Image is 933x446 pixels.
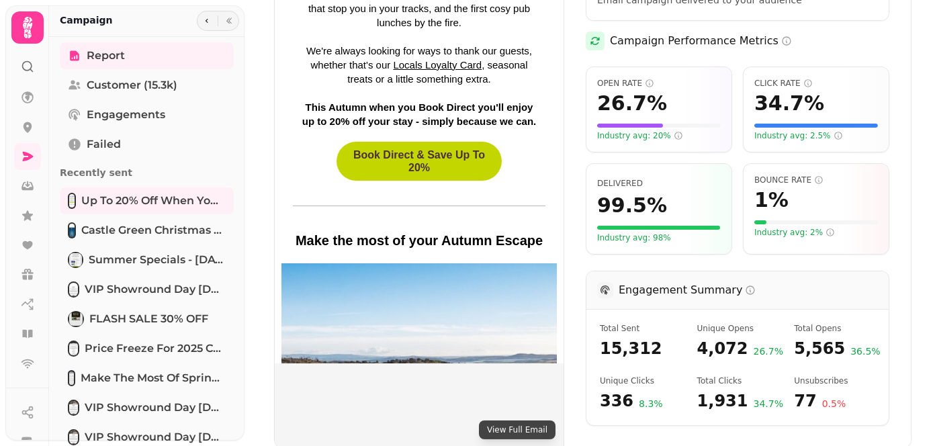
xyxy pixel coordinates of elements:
[597,130,683,141] span: Industry avg: 20%
[60,306,234,332] a: FLASH SALE 30% OFFFLASH SALE 30% OFF
[697,375,779,386] span: Total number of link clicks (includes multiple clicks by the same recipient)
[69,431,78,444] img: VIP Showround Day 23rd February 2025 [campaign]
[60,72,234,99] a: Customer (15.3k)
[794,323,875,334] span: Total number of times emails were opened (includes multiple opens by the same recipient)
[69,253,82,267] img: Summer Specials - July 2025
[610,33,792,49] h2: Campaign Performance Metrics
[60,276,234,303] a: VIP Showround Day 5th April 2025 [campaign]VIP Showround Day [DATE] [campaign]
[69,283,78,296] img: VIP Showround Day 5th April 2025 [campaign]
[600,338,681,359] span: 15,312
[60,247,234,273] a: Summer Specials - July 2025Summer Specials - [DATE]
[85,400,226,416] span: VIP Showround Day [DATE] [campaign]
[697,323,779,334] span: Number of unique recipients who opened the email at least once
[754,397,783,412] span: 34.7 %
[87,77,177,93] span: Customer (15.3k)
[60,187,234,214] a: Up to 20% Off When You Book Direct - Autumn Theme (August 2025)Up to 20% Off When You Book Direct...
[85,429,226,445] span: VIP Showround Day [DATE] [campaign]
[697,390,748,412] span: 1,931
[754,227,835,238] span: Industry avg: 2%
[754,78,878,89] span: Click Rate
[850,345,880,359] span: 36.5 %
[597,124,721,128] div: Visual representation of your open rate (26.7%) compared to a scale of 50%. The fuller the bar, t...
[89,252,226,268] span: Summer Specials - [DATE]
[69,224,75,237] img: Castle Green Christmas Brochure 2025 to Christmas bookings 2024
[85,341,226,357] span: Price Freeze for 2025 Christmas Parties
[597,78,721,89] span: Open Rate
[754,345,783,359] span: 26.7 %
[754,124,878,128] div: Visual representation of your click rate (34.7%) compared to a scale of 20%. The fuller the bar, ...
[754,188,789,212] span: 1 %
[81,193,226,209] span: Up to 20% Off When You Book Direct - Autumn Theme ([DATE])
[60,161,234,185] p: Recently sent
[69,371,74,385] img: Make the Most of Spring – Family Breaks at Castle Green Hotel 🌿🐰
[754,130,843,141] span: Industry avg: 2.5%
[60,13,113,27] h2: Campaign
[60,131,234,158] a: Failed
[60,42,234,69] a: Report
[60,217,234,244] a: Castle Green Christmas Brochure 2025 to Christmas bookings 2024Castle Green Christmas Brochure 20...
[697,338,748,359] span: 4,072
[754,175,878,185] span: Bounce Rate
[794,375,875,386] span: Number of recipients who chose to unsubscribe after receiving this campaign. LOWER is better - th...
[60,101,234,128] a: Engagements
[600,323,681,334] span: Total number of emails attempted to be sent in this campaign
[639,397,663,412] span: 8.3 %
[69,312,83,326] img: FLASH SALE 30% OFF
[597,179,643,188] span: Percentage of emails that were successfully delivered to recipients' inboxes. Higher is better.
[600,390,633,412] span: 336
[600,375,681,386] span: Number of unique recipients who clicked a link in the email at least once
[479,420,556,439] button: View Full Email
[69,342,78,355] img: Price Freeze for 2025 Christmas Parties
[85,281,226,298] span: VIP Showround Day [DATE] [campaign]
[619,282,756,298] h3: Engagement Summary
[597,232,671,243] span: Your delivery rate meets or exceeds the industry standard of 98%. Great list quality!
[597,91,667,116] span: 26.7 %
[60,365,234,392] a: Make the Most of Spring – Family Breaks at Castle Green Hotel 🌿🐰Make the Most of Spring – Family ...
[87,136,121,152] span: Failed
[754,91,824,116] span: 34.7 %
[794,338,845,359] span: 5,565
[794,390,816,412] span: 77
[81,222,226,238] span: Castle Green Christmas Brochure 2025 to Christmas bookings 2024
[81,370,226,386] span: Make the Most of Spring – Family Breaks at [GEOGRAPHIC_DATA] 🌿🐰
[87,107,165,123] span: Engagements
[87,48,125,64] span: Report
[60,394,234,421] a: VIP Showround Day 23rd February 2025 [campaign]VIP Showround Day [DATE] [campaign]
[60,335,234,362] a: Price Freeze for 2025 Christmas PartiesPrice Freeze for 2025 Christmas Parties
[89,311,208,327] span: FLASH SALE 30% OFF
[597,193,667,218] span: 99.5 %
[754,220,878,224] div: Visual representation of your bounce rate (1%). For bounce rate, LOWER is better. The bar is gree...
[69,401,78,414] img: VIP Showround Day 23rd February 2025 [campaign]
[822,397,846,412] span: 0.5 %
[69,194,75,208] img: Up to 20% Off When You Book Direct - Autumn Theme (August 2025)
[597,226,721,230] div: Visual representation of your delivery rate (99.5%). The fuller the bar, the better.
